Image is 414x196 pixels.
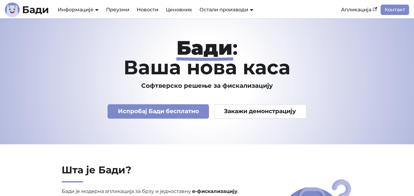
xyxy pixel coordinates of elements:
[5,2,20,17] img: Лого
[192,188,237,194] strong: е-фискализацију
[133,5,162,15] a: Новости
[381,5,409,15] a: Контакт
[102,5,133,15] a: Преузми
[37,82,377,90] h3: Софтверско решење за фискализацију
[58,7,99,13] a: Информације
[22,5,49,15] b: Бади
[37,38,377,77] h1: : Ваша нова каса
[214,104,306,119] a: Закажи демонстрацију
[199,7,253,13] a: Остали производи
[337,5,381,15] a: Апликација
[177,36,233,60] strong: Бади
[108,104,209,119] a: Испробај Бади бесплатно
[162,5,196,15] a: Ценовник
[62,164,256,183] h2: Шта је Бади?
[5,2,49,17] a: ЛогоБади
